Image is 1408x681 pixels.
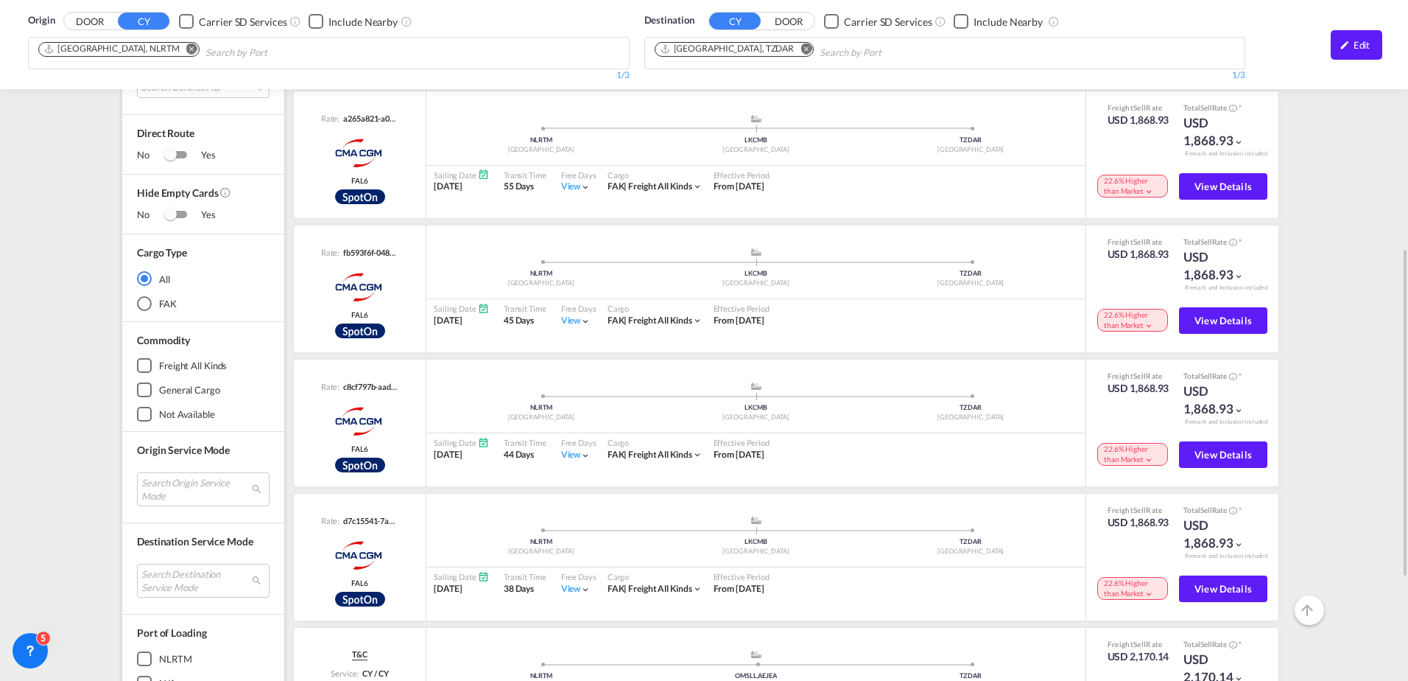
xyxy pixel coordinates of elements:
[1183,237,1257,248] div: Total Rate
[434,315,489,327] div: [DATE]
[335,458,385,472] div: Rollable available
[714,303,770,314] div: Effective Period
[624,315,627,326] span: |
[1200,371,1212,380] span: Sell
[1048,15,1060,27] md-icon: Unchecked: Ignores neighbouring ports when fetching rates.Checked : Includes neighbouring ports w...
[504,303,546,314] div: Transit Time
[186,208,216,223] span: Yes
[478,571,489,582] md-icon: Schedules Available
[561,437,596,448] div: Free Days
[335,189,385,204] div: Rollable available
[1194,583,1252,595] span: View Details
[649,671,864,681] div: OMSLL,AEJEA
[580,584,591,595] md-icon: icon-chevron-down
[863,269,1078,279] div: TZDAR
[561,449,591,461] div: Viewicon-chevron-down
[1174,552,1278,560] div: Remark and Inclusion included
[608,315,629,326] span: FAK
[1097,577,1168,600] div: 22.6% Higher than Market
[1183,517,1257,552] div: USD 1,868.93
[137,334,190,346] span: Commodity
[1174,418,1278,426] div: Remark and Inclusion included
[863,279,1078,288] div: [GEOGRAPHIC_DATA]
[649,403,864,413] div: LKCMB
[1097,309,1168,332] div: 22.6% Higher than Market
[1183,383,1257,418] div: USD 1,868.93
[714,315,764,326] span: From [DATE]
[1200,506,1212,514] span: Sell
[339,113,398,124] div: a265a821-a068-40e9-9f35-b89269d6d192.1634a8cf-5314-3f39-99d1-2d0211a090b3
[1237,237,1242,246] span: Subject to Remarks
[434,547,649,556] div: [GEOGRAPHIC_DATA]
[1108,639,1169,649] div: Freight Rate
[186,148,216,163] span: Yes
[177,43,199,57] button: Remove
[1183,505,1257,517] div: Total Rate
[137,186,270,209] span: Hide Empty Cards
[43,43,183,55] div: Press delete to remove this chip.
[714,449,764,461] div: From 01 Oct 2025
[335,324,385,338] img: CMA_CGM_Spot.png
[714,583,764,594] span: From [DATE]
[1233,271,1244,282] md-icon: icon-chevron-down
[1227,640,1237,651] button: Spot Rates are dynamic & can fluctuate with time
[137,271,270,286] md-radio-button: All
[159,652,192,666] div: NLRTM
[714,170,770,181] div: Effective Period
[1179,441,1267,468] button: View Details
[1183,102,1257,114] div: Total Rate
[714,583,764,596] div: From 29 Aug 2025
[1200,237,1212,246] span: Sell
[747,517,765,524] md-icon: assets/icons/custom/ship-fill.svg
[1144,321,1154,331] md-icon: icon-chevron-down
[1237,640,1242,649] span: Subject to Remarks
[652,38,966,65] md-chips-wrap: Chips container. Use arrow keys to select chips.
[1194,315,1252,326] span: View Details
[580,450,591,461] md-icon: icon-chevron-down
[1179,173,1267,200] button: View Details
[137,535,253,548] span: Destination Service Mode
[649,537,864,547] div: LKCMB
[1233,137,1244,147] md-icon: icon-chevron-down
[863,671,1078,681] div: TZDAR
[434,145,649,155] div: [GEOGRAPHIC_DATA]
[339,515,398,526] div: d7c15541-7a80-4f8c-8237-8624a10455d9.dfa9241f-b9d8-3a43-8418-8fcc3768786c
[1183,248,1257,284] div: USD 1,868.93
[1144,589,1154,599] md-icon: icon-chevron-down
[351,310,368,320] span: FAL6
[561,170,596,181] div: Free Days
[863,547,1078,556] div: [GEOGRAPHIC_DATA]
[608,583,692,596] div: freight all kinds
[434,437,489,448] div: Sailing Date
[1108,505,1169,515] div: Freight Rate
[1108,649,1169,664] div: USD 2,170.14
[692,181,703,192] md-icon: icon-chevron-down
[309,13,398,29] md-checkbox: Checkbox No Ink
[1340,40,1350,50] md-icon: icon-pencil
[863,403,1078,413] div: TZDAR
[137,245,187,260] div: Cargo Type
[608,315,692,327] div: freight all kinds
[608,449,629,460] span: FAK
[335,189,385,204] img: CMA_CGM_Spot.png
[137,652,270,666] md-checkbox: NLRTM
[824,13,932,29] md-checkbox: Checkbox No Ink
[137,208,164,223] span: No
[608,437,703,448] div: Cargo
[561,583,591,596] div: Viewicon-chevron-down
[434,269,649,279] div: NLRTM
[608,449,692,461] div: freight all kinds
[1227,237,1237,248] button: Spot Rates are dynamic & can fluctuate with time
[137,444,230,456] span: Origin Service Mode
[1200,640,1212,649] span: Sell
[199,15,286,29] div: Carrier SD Services
[649,547,864,556] div: [GEOGRAPHIC_DATA]
[608,571,703,582] div: Cargo
[137,126,270,148] span: Direct Route
[137,626,207,639] span: Port of Loading
[504,170,546,181] div: Transit Time
[335,592,385,607] img: CMA_CGM_Spot.png
[1108,247,1169,262] div: USD 1,868.93
[434,279,649,288] div: [GEOGRAPHIC_DATA]
[118,13,169,29] button: CY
